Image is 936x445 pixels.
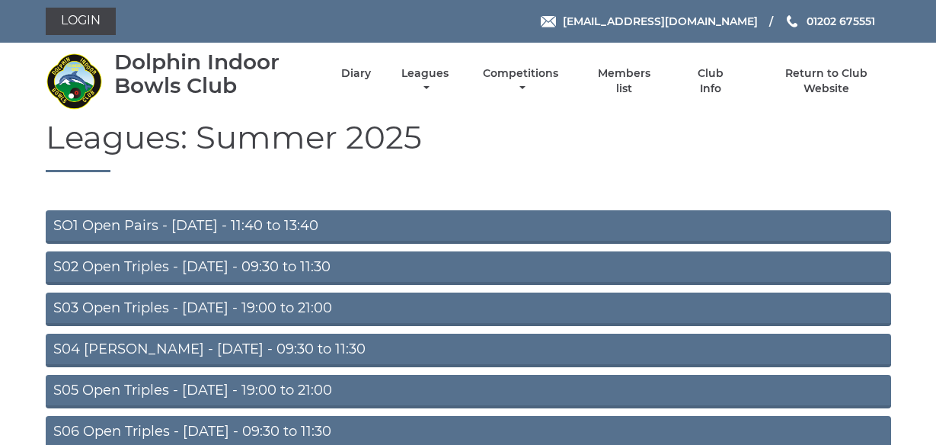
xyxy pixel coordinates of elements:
[46,375,891,408] a: S05 Open Triples - [DATE] - 19:00 to 21:00
[784,13,875,30] a: Phone us 01202 675551
[480,66,563,96] a: Competitions
[46,53,103,110] img: Dolphin Indoor Bowls Club
[762,66,890,96] a: Return to Club Website
[589,66,659,96] a: Members list
[46,293,891,326] a: S03 Open Triples - [DATE] - 19:00 to 21:00
[46,334,891,367] a: S04 [PERSON_NAME] - [DATE] - 09:30 to 11:30
[541,16,556,27] img: Email
[807,14,875,28] span: 01202 675551
[46,120,891,172] h1: Leagues: Summer 2025
[563,14,758,28] span: [EMAIL_ADDRESS][DOMAIN_NAME]
[398,66,452,96] a: Leagues
[686,66,736,96] a: Club Info
[341,66,371,81] a: Diary
[46,251,891,285] a: S02 Open Triples - [DATE] - 09:30 to 11:30
[46,8,116,35] a: Login
[787,15,797,27] img: Phone us
[541,13,758,30] a: Email [EMAIL_ADDRESS][DOMAIN_NAME]
[114,50,315,98] div: Dolphin Indoor Bowls Club
[46,210,891,244] a: SO1 Open Pairs - [DATE] - 11:40 to 13:40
